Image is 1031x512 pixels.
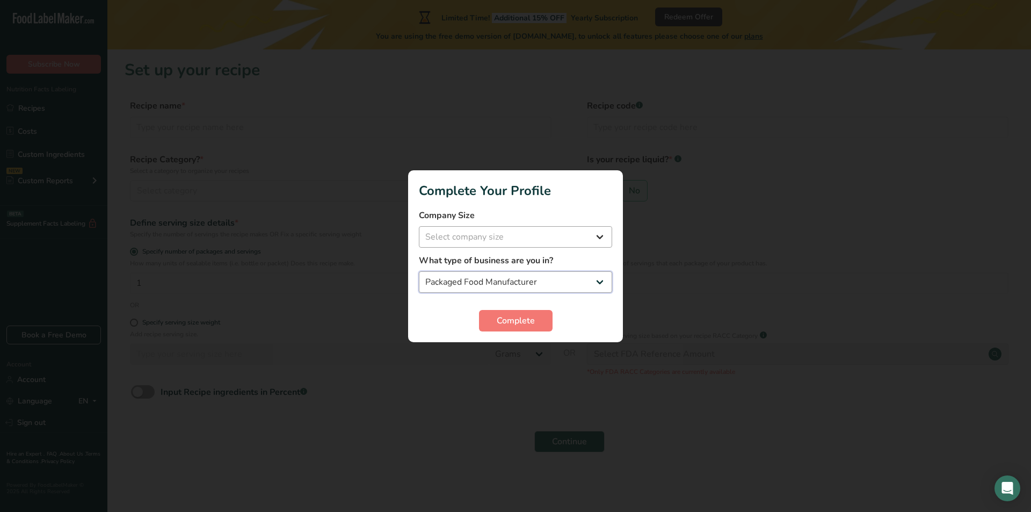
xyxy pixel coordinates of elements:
h1: Complete Your Profile [419,181,612,200]
div: Open Intercom Messenger [994,475,1020,501]
label: What type of business are you in? [419,254,612,267]
button: Complete [479,310,553,331]
label: Company Size [419,209,612,222]
span: Complete [497,314,535,327]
